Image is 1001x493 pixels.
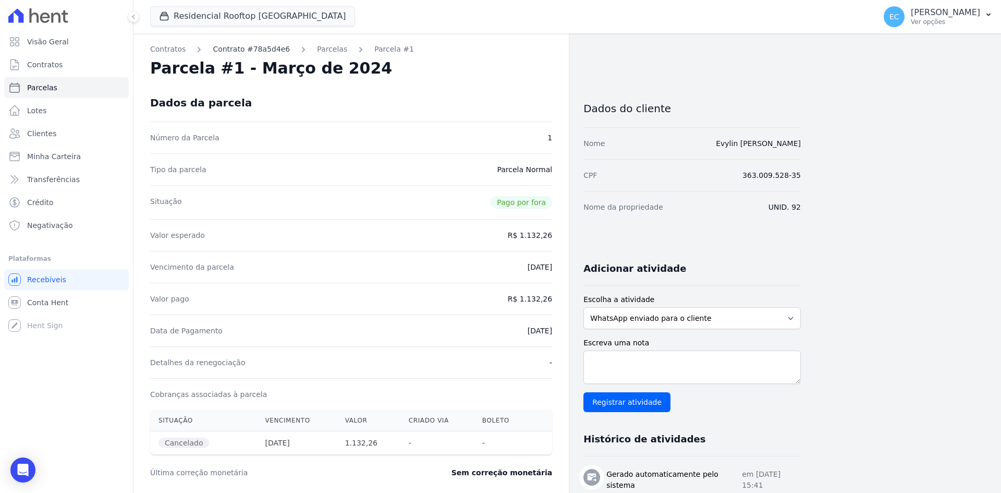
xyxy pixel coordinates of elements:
[150,410,257,431] th: Situação
[4,292,129,313] a: Conta Hent
[150,467,388,478] dt: Última correção monetária
[150,262,234,272] dt: Vencimento da parcela
[583,433,705,446] h3: Histórico de atividades
[4,31,129,52] a: Visão Geral
[27,105,47,116] span: Lotes
[27,197,54,208] span: Crédito
[27,82,57,93] span: Parcelas
[150,389,267,400] dt: Cobranças associadas à parcela
[4,77,129,98] a: Parcelas
[742,170,801,181] dd: 363.009.528-35
[8,252,125,265] div: Plataformas
[4,215,129,236] a: Negativação
[474,410,531,431] th: Boleto
[150,196,182,209] dt: Situação
[150,230,205,241] dt: Valor esperado
[27,151,81,162] span: Minha Carteira
[583,294,801,305] label: Escolha a atividade
[213,44,290,55] a: Contrato #78a5d4e6
[583,338,801,348] label: Escreva uma nota
[337,410,400,431] th: Valor
[317,44,347,55] a: Parcelas
[583,262,686,275] h3: Adicionar atividade
[4,269,129,290] a: Recebíveis
[150,97,252,109] div: Dados da parcela
[27,220,73,231] span: Negativação
[491,196,552,209] span: Pago por fora
[27,297,68,308] span: Conta Hent
[583,102,801,115] h3: Dados do cliente
[257,410,336,431] th: Vencimento
[606,469,742,491] h3: Gerado automaticamente pelo sistema
[528,326,552,336] dd: [DATE]
[583,170,597,181] dt: CPF
[911,7,980,18] p: [PERSON_NAME]
[150,44,552,55] nav: Breadcrumb
[400,410,474,431] th: Criado via
[27,37,69,47] span: Visão Geral
[583,138,605,149] dt: Nome
[875,2,1001,31] button: EC [PERSON_NAME] Ver opções
[889,13,899,20] span: EC
[4,192,129,213] a: Crédito
[508,230,552,241] dd: R$ 1.132,26
[583,202,663,212] dt: Nome da propriedade
[10,458,35,483] div: Open Intercom Messenger
[497,164,552,175] dd: Parcela Normal
[547,133,552,143] dd: 1
[4,123,129,144] a: Clientes
[4,146,129,167] a: Minha Carteira
[4,54,129,75] a: Contratos
[158,438,209,448] span: Cancelado
[4,100,129,121] a: Lotes
[374,44,414,55] a: Parcela #1
[451,467,552,478] dd: Sem correção monetária
[150,44,186,55] a: Contratos
[550,357,552,368] dd: -
[257,431,336,455] th: [DATE]
[27,174,80,185] span: Transferências
[27,128,56,139] span: Clientes
[911,18,980,26] p: Ver opções
[768,202,801,212] dd: UNID. 92
[716,139,801,148] a: Evylin [PERSON_NAME]
[27,274,66,285] span: Recebíveis
[583,392,670,412] input: Registrar atividade
[742,469,801,491] p: em [DATE] 15:41
[150,326,223,336] dt: Data de Pagamento
[4,169,129,190] a: Transferências
[27,59,63,70] span: Contratos
[150,6,355,26] button: Residencial Rooftop [GEOGRAPHIC_DATA]
[474,431,531,455] th: -
[150,133,219,143] dt: Número da Parcela
[150,59,392,78] h2: Parcela #1 - Março de 2024
[150,294,189,304] dt: Valor pago
[150,357,246,368] dt: Detalhes da renegociação
[508,294,552,304] dd: R$ 1.132,26
[337,431,400,455] th: 1.132,26
[150,164,206,175] dt: Tipo da parcela
[528,262,552,272] dd: [DATE]
[400,431,474,455] th: -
